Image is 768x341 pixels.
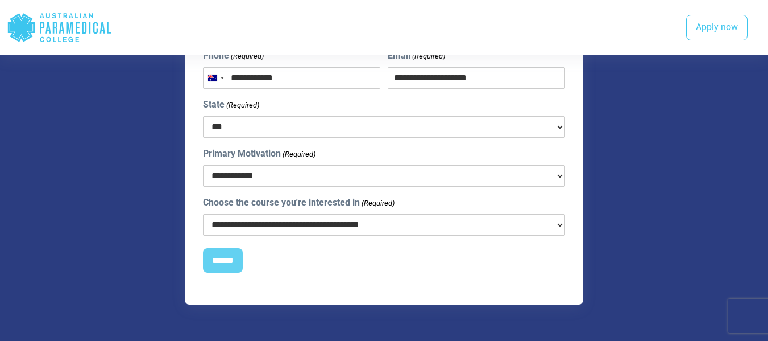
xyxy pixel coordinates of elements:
[203,98,259,112] label: State
[388,49,445,63] label: Email
[204,68,227,88] button: Selected country
[203,49,264,63] label: Phone
[360,198,395,209] span: (Required)
[225,100,259,111] span: (Required)
[203,147,315,161] label: Primary Motivation
[686,15,748,41] a: Apply now
[230,51,264,62] span: (Required)
[281,149,315,160] span: (Required)
[203,196,395,209] label: Choose the course you're interested in
[411,51,445,62] span: (Required)
[7,9,112,46] div: Australian Paramedical College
